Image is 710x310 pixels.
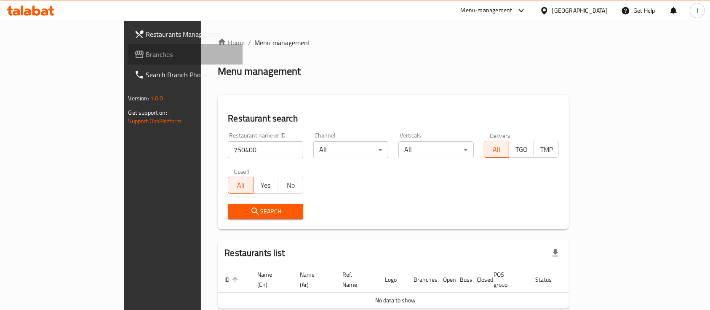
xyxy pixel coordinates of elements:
button: TMP [534,141,559,158]
span: Version: [128,93,149,104]
span: Name (Ar) [300,270,326,290]
span: 1.0.0 [150,93,163,104]
h2: Restaurants list [224,247,285,259]
span: POS group [494,270,518,290]
a: Support.OpsPlatform [128,116,182,127]
span: TGO [512,143,531,156]
span: Menu management [254,38,310,48]
li: / [248,38,251,48]
button: All [228,177,253,194]
span: Get support on: [128,107,167,118]
label: Upsell [234,168,249,174]
span: ID [224,275,240,285]
span: Ref. Name [342,270,368,290]
span: All [488,143,506,156]
div: All [398,141,474,158]
span: Name (En) [257,270,283,290]
span: Restaurants Management [146,29,236,39]
span: J [697,6,698,15]
th: Branches [407,267,436,293]
span: Yes [257,179,275,191]
span: Status [535,275,563,285]
th: Busy [453,267,470,293]
nav: breadcrumb [218,38,569,48]
span: Search [235,206,296,217]
table: enhanced table [218,267,602,309]
a: Search Branch Phone [128,65,243,85]
div: [GEOGRAPHIC_DATA] [552,6,608,15]
label: Delivery [490,132,511,138]
a: Restaurants Management [128,24,243,44]
button: All [484,141,509,158]
button: No [278,177,303,194]
div: All [313,141,389,158]
span: No [282,179,300,191]
span: Search Branch Phone [146,70,236,80]
span: Branches [146,49,236,59]
span: No data to show [375,295,416,306]
span: All [232,179,250,191]
button: Search [228,204,303,219]
th: Open [436,267,453,293]
button: Yes [253,177,278,194]
span: TMP [537,143,555,156]
h2: Menu management [218,65,301,78]
button: TGO [509,141,534,158]
a: Branches [128,44,243,65]
div: Menu-management [461,5,512,16]
th: Closed [470,267,487,293]
th: Logo [378,267,407,293]
div: Export file [545,243,566,263]
h2: Restaurant search [228,112,559,125]
input: Search for restaurant name or ID.. [228,141,303,158]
